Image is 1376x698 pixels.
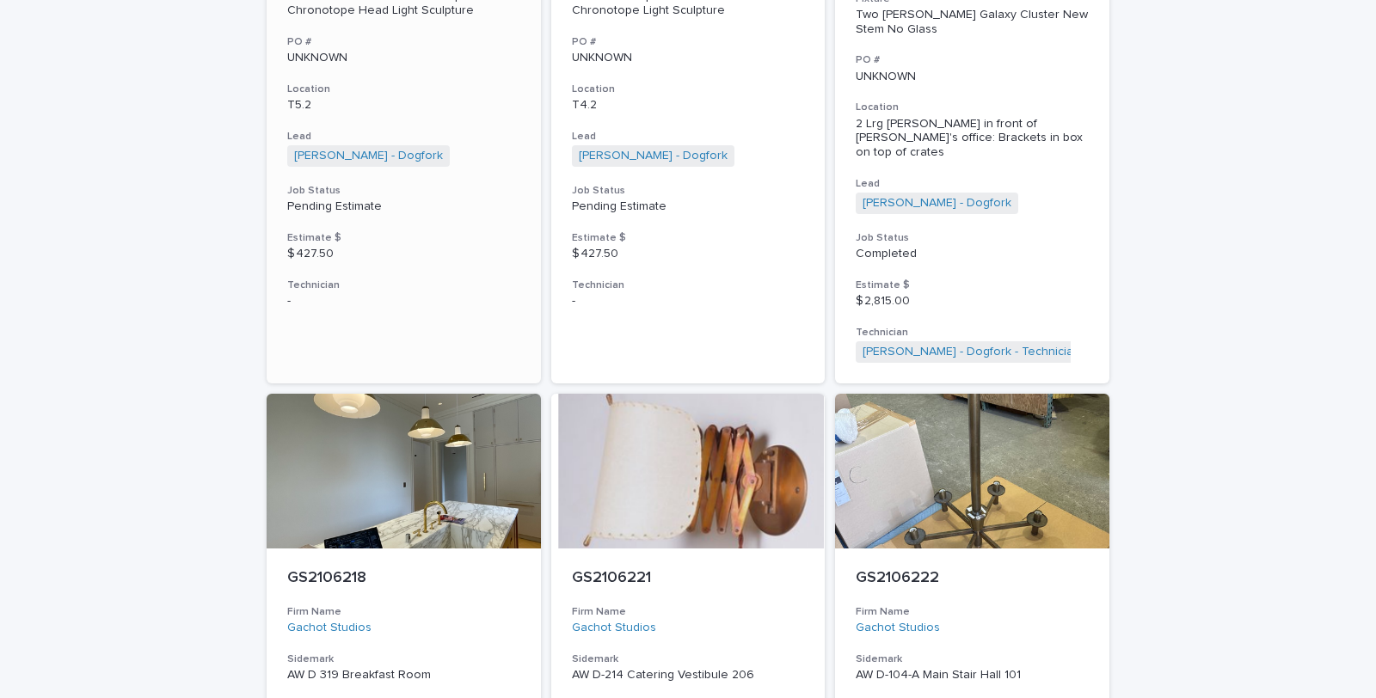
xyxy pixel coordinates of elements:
[572,668,805,683] p: AW D-214 Catering Vestibule 206
[856,652,1089,666] h3: Sidemark
[287,668,520,683] p: AW D 319 Breakfast Room
[572,83,805,96] h3: Location
[572,569,805,588] p: GS2106221
[856,569,1089,588] p: GS2106222
[287,184,520,198] h3: Job Status
[856,231,1089,245] h3: Job Status
[856,53,1089,67] h3: PO #
[287,199,520,214] p: Pending Estimate
[287,294,520,309] p: -
[856,247,1089,261] p: Completed
[294,149,443,163] a: [PERSON_NAME] - Dogfork
[572,652,805,666] h3: Sidemark
[572,605,805,619] h3: Firm Name
[287,569,520,588] p: GS2106218
[287,130,520,144] h3: Lead
[287,621,372,635] a: Gachot Studios
[863,345,1080,359] a: [PERSON_NAME] - Dogfork - Technician
[572,621,656,635] a: Gachot Studios
[572,184,805,198] h3: Job Status
[572,294,805,309] p: -
[856,8,1089,37] div: Two [PERSON_NAME] Galaxy Cluster New Stem No Glass
[287,652,520,666] h3: Sidemark
[856,621,940,635] a: Gachot Studios
[856,70,1089,84] p: UNKNOWN
[856,668,1089,683] p: AW D-104-A Main Stair Hall 101
[287,83,520,96] h3: Location
[572,130,805,144] h3: Lead
[287,51,520,65] p: UNKNOWN
[572,199,805,214] p: Pending Estimate
[856,101,1089,114] h3: Location
[856,605,1089,619] h3: Firm Name
[287,279,520,292] h3: Technician
[572,98,805,113] p: T4.2
[572,247,805,261] p: $ 427.50
[572,51,805,65] p: UNKNOWN
[856,279,1089,292] h3: Estimate $
[287,231,520,245] h3: Estimate $
[287,605,520,619] h3: Firm Name
[287,35,520,49] h3: PO #
[572,279,805,292] h3: Technician
[856,177,1089,191] h3: Lead
[287,247,520,261] p: $ 427.50
[863,196,1011,211] a: [PERSON_NAME] - Dogfork
[856,326,1089,340] h3: Technician
[572,231,805,245] h3: Estimate $
[287,98,520,113] p: T5.2
[579,149,728,163] a: [PERSON_NAME] - Dogfork
[572,35,805,49] h3: PO #
[856,294,1089,309] p: $ 2,815.00
[856,117,1089,160] p: 2 Lrg [PERSON_NAME] in front of [PERSON_NAME]'s office: Brackets in box on top of crates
